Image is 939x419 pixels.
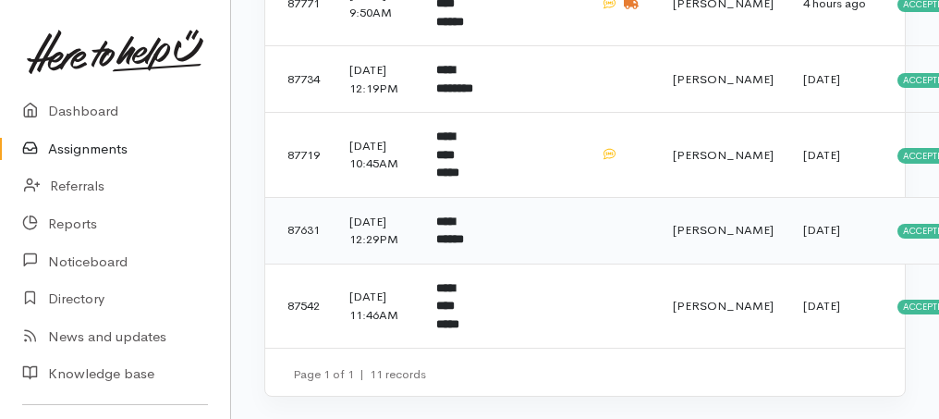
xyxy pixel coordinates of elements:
time: [DATE] [803,298,840,314]
span: [PERSON_NAME] [673,147,774,163]
time: [DATE] [803,222,840,238]
span: [PERSON_NAME] [673,298,774,314]
td: 87631 [265,197,335,264]
span: [PERSON_NAME] [673,71,774,87]
td: [DATE] 10:45AM [335,113,421,198]
td: [DATE] 12:29PM [335,197,421,264]
td: 87719 [265,113,335,198]
time: [DATE] [803,71,840,87]
span: [PERSON_NAME] [673,222,774,238]
small: Page 1 of 1 11 records [293,366,426,382]
td: [DATE] 12:19PM [335,46,421,113]
td: [DATE] 11:46AM [335,264,421,348]
td: 87734 [265,46,335,113]
time: [DATE] [803,147,840,163]
span: | [360,366,364,382]
td: 87542 [265,264,335,348]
